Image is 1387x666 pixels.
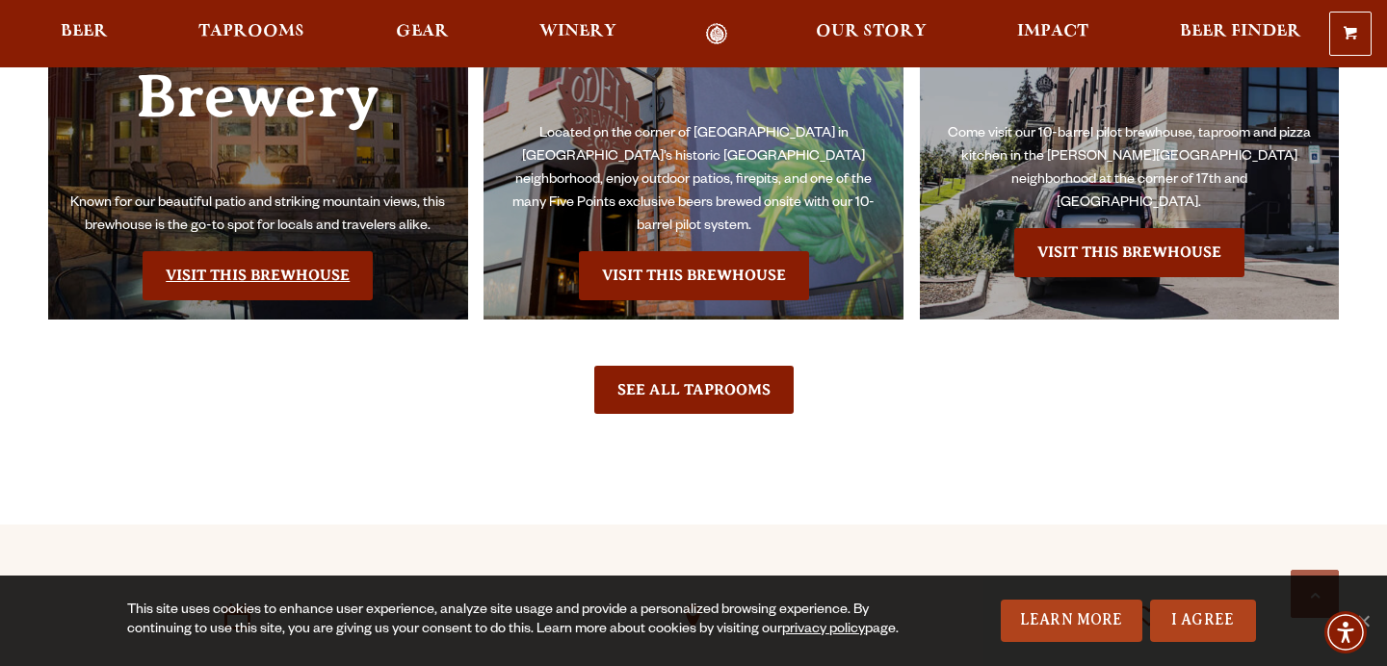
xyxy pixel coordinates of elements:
[681,23,753,45] a: Odell Home
[1014,228,1244,276] a: Visit the Sloan’s Lake Brewhouse
[1150,600,1256,642] a: I Agree
[194,573,282,661] a: This Year’s Beer
[816,24,927,39] span: Our Story
[143,251,373,299] a: Visit the Fort Collin's Brewery & Taproom
[594,366,794,414] a: See All Taprooms
[1001,600,1142,642] a: Learn More
[198,24,304,39] span: Taprooms
[579,251,809,299] a: Visit the Five Points Brewhouse
[1017,24,1088,39] span: Impact
[782,623,865,638] a: privacy policy
[61,24,108,39] span: Beer
[649,573,738,661] a: Find Odell Brews Near You
[1291,570,1339,618] a: Scroll to top
[396,24,449,39] span: Gear
[1324,611,1367,653] div: Accessibility Menu
[503,123,884,239] p: Located on the corner of [GEOGRAPHIC_DATA] in [GEOGRAPHIC_DATA]’s historic [GEOGRAPHIC_DATA] neig...
[48,23,120,45] a: Beer
[1105,573,1193,661] a: Join the Odell Team
[383,23,461,45] a: Gear
[1167,23,1314,45] a: Beer Finder
[1180,24,1301,39] span: Beer Finder
[803,23,939,45] a: Our Story
[939,123,1321,216] p: Come visit our 10-barrel pilot brewhouse, taproom and pizza kitchen in the [PERSON_NAME][GEOGRAPH...
[539,24,616,39] span: Winery
[527,23,629,45] a: Winery
[127,602,902,640] div: This site uses cookies to enhance user experience, analyze site usage and provide a personalized ...
[186,23,317,45] a: Taprooms
[1005,23,1101,45] a: Impact
[67,192,449,239] p: Known for our beautiful patio and striking mountain views, this brewhouse is the go-to spot for l...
